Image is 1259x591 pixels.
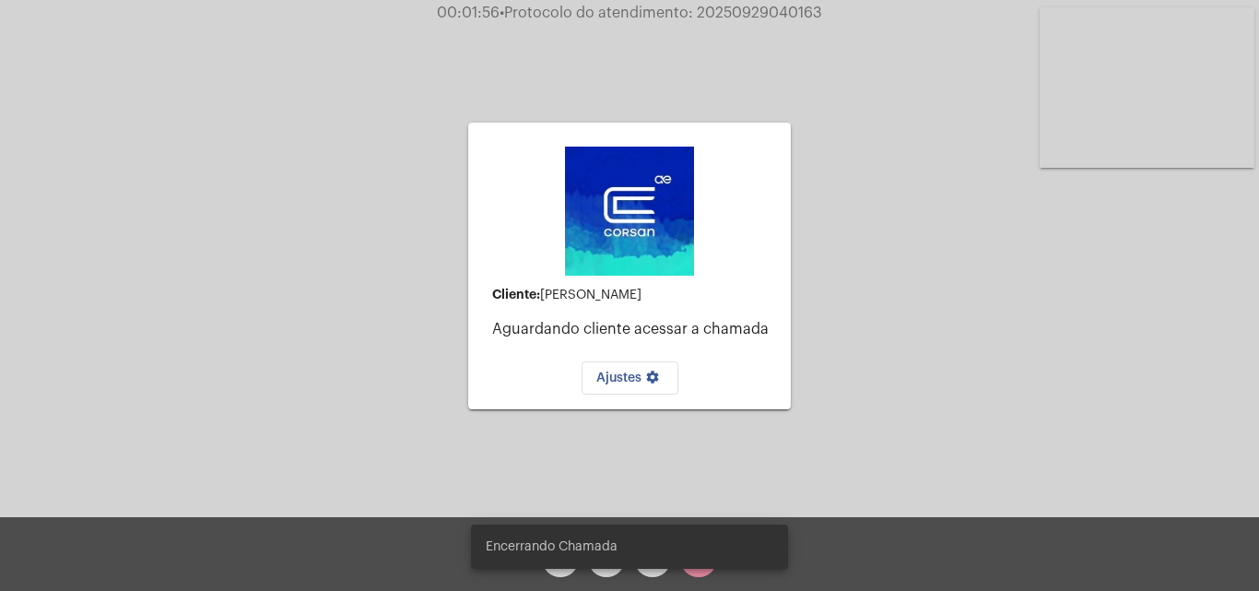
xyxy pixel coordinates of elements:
[486,538,618,556] span: Encerrando Chamada
[565,147,694,276] img: d4669ae0-8c07-2337-4f67-34b0df7f5ae4.jpeg
[492,321,776,337] p: Aguardando cliente acessar a chamada
[437,6,500,20] span: 00:01:56
[492,288,776,302] div: [PERSON_NAME]
[492,288,540,301] strong: Cliente:
[582,361,678,395] button: Ajustes
[500,6,504,20] span: •
[500,6,822,20] span: Protocolo do atendimento: 20250929040163
[596,372,664,384] span: Ajustes
[641,370,664,392] mat-icon: settings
